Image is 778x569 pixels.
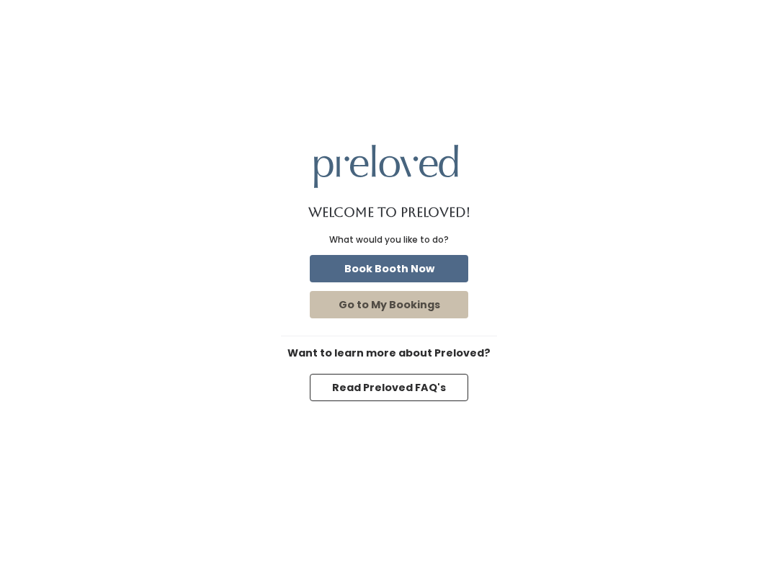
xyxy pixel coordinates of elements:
button: Book Booth Now [310,255,468,282]
a: Go to My Bookings [307,288,471,321]
div: What would you like to do? [329,233,449,246]
button: Go to My Bookings [310,291,468,318]
button: Read Preloved FAQ's [310,374,468,401]
h6: Want to learn more about Preloved? [281,348,497,359]
h1: Welcome to Preloved! [308,205,470,220]
img: preloved logo [314,145,458,187]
